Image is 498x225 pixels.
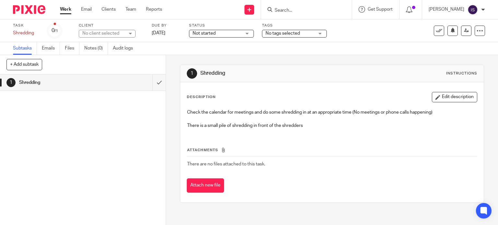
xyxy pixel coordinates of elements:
div: Instructions [446,71,477,76]
p: Check the calendar for meetings and do some shredding in at an appropriate time (No meetings or p... [187,109,477,116]
span: There are no files attached to this task. [187,162,265,166]
a: Clients [101,6,116,13]
p: Description [187,95,216,100]
div: 1 [187,68,197,79]
label: Client [79,23,144,28]
label: Task [13,23,39,28]
label: Tags [262,23,327,28]
a: Emails [42,42,60,55]
a: Reports [146,6,162,13]
button: + Add subtask [6,59,42,70]
span: No tags selected [266,31,300,36]
span: Attachments [187,148,218,152]
a: Notes (0) [84,42,108,55]
span: Get Support [368,7,393,12]
h1: Shredding [19,78,104,87]
button: Attach new file [187,178,224,193]
p: [PERSON_NAME] [429,6,464,13]
a: Subtasks [13,42,37,55]
div: No client selected [82,30,124,37]
label: Status [189,23,254,28]
div: 0 [52,27,58,34]
a: Files [65,42,79,55]
small: /1 [54,29,58,33]
a: Audit logs [113,42,138,55]
input: Search [274,8,332,14]
h1: Shredding [200,70,346,77]
p: There is a small pile of shredding in front of the shredders [187,122,477,129]
button: Edit description [432,92,477,102]
img: svg%3E [468,5,478,15]
div: 1 [6,78,16,87]
span: Not started [193,31,216,36]
div: Shredding [13,30,39,36]
a: Email [81,6,92,13]
a: Team [125,6,136,13]
label: Due by [152,23,181,28]
a: Work [60,6,71,13]
img: Pixie [13,5,45,14]
span: [DATE] [152,31,165,35]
